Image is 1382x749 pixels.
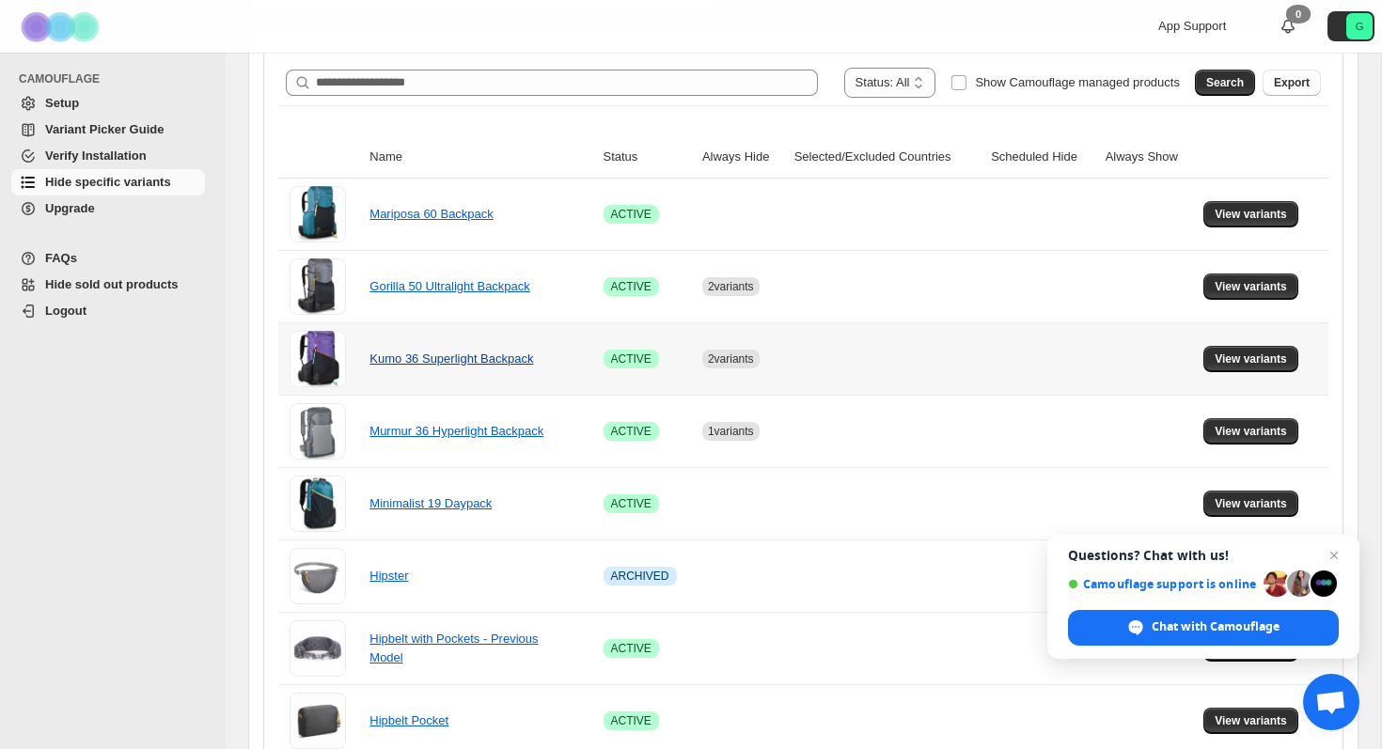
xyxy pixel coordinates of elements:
span: ACTIVE [611,351,652,367]
img: Gorilla 50 Ultralight Backpack [290,258,346,315]
img: Hipster [290,548,346,604]
span: ARCHIVED [611,569,669,584]
a: FAQs [11,245,205,272]
a: Upgrade [11,195,205,222]
a: Hide specific variants [11,169,205,195]
span: App Support [1158,19,1226,33]
span: ACTIVE [611,496,652,511]
span: Avatar with initials G [1346,13,1373,39]
span: View variants [1215,279,1287,294]
img: Hipbelt with Pockets - Previous Model [290,620,346,677]
img: Camouflage [15,1,109,53]
span: Verify Installation [45,148,147,163]
a: Mariposa 60 Backpack [369,207,494,221]
span: Close chat [1323,544,1345,567]
th: Always Show [1100,136,1199,179]
span: Hide specific variants [45,175,171,189]
span: ACTIVE [611,207,652,222]
img: Murmur 36 Hyperlight Backpack [290,403,346,460]
span: Show Camouflage managed products [975,75,1180,89]
th: Name [364,136,597,179]
a: Variant Picker Guide [11,117,205,143]
a: 0 [1279,17,1297,36]
span: View variants [1215,207,1287,222]
span: Camouflage support is online [1068,577,1257,591]
span: ACTIVE [611,424,652,439]
span: Export [1274,75,1310,90]
span: Logout [45,304,86,318]
span: ACTIVE [611,641,652,656]
th: Scheduled Hide [985,136,1100,179]
span: FAQs [45,251,77,265]
div: Chat with Camouflage [1068,610,1339,646]
span: Upgrade [45,201,95,215]
div: 0 [1286,5,1311,23]
a: Hide sold out products [11,272,205,298]
button: View variants [1203,708,1298,734]
span: 2 variants [708,280,754,293]
span: Search [1206,75,1244,90]
a: Minimalist 19 Daypack [369,496,492,510]
span: 2 variants [708,352,754,366]
button: Avatar with initials G [1327,11,1374,41]
th: Always Hide [697,136,789,179]
button: View variants [1203,346,1298,372]
button: Export [1263,70,1321,96]
span: Hide sold out products [45,277,179,291]
a: Hipster [369,569,408,583]
a: Verify Installation [11,143,205,169]
a: Hipbelt with Pockets - Previous Model [369,632,538,664]
button: View variants [1203,273,1298,300]
a: Logout [11,298,205,324]
a: Kumo 36 Superlight Backpack [369,351,533,366]
img: Hipbelt Pocket [290,693,346,749]
a: Gorilla 50 Ultralight Backpack [369,279,530,293]
a: Hipbelt Pocket [369,713,448,727]
button: Search [1195,70,1255,96]
span: ACTIVE [611,713,652,728]
a: Murmur 36 Hyperlight Backpack [369,424,543,438]
span: ACTIVE [611,279,652,294]
span: CAMOUFLAGE [19,71,212,86]
img: Kumo 36 Superlight Backpack [290,331,346,387]
a: Setup [11,90,205,117]
span: 1 variants [708,425,754,438]
button: View variants [1203,201,1298,227]
text: G [1356,21,1364,32]
button: View variants [1203,418,1298,445]
th: Status [598,136,697,179]
span: Chat with Camouflage [1152,618,1280,635]
span: Variant Picker Guide [45,122,164,136]
div: Open chat [1303,674,1359,730]
img: Mariposa 60 Backpack [290,186,346,242]
img: Minimalist 19 Daypack [290,476,346,532]
span: View variants [1215,424,1287,439]
span: View variants [1215,713,1287,728]
button: View variants [1203,491,1298,517]
th: Selected/Excluded Countries [789,136,985,179]
span: View variants [1215,351,1287,367]
span: Questions? Chat with us! [1068,548,1339,563]
span: View variants [1215,496,1287,511]
span: Setup [45,96,79,110]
